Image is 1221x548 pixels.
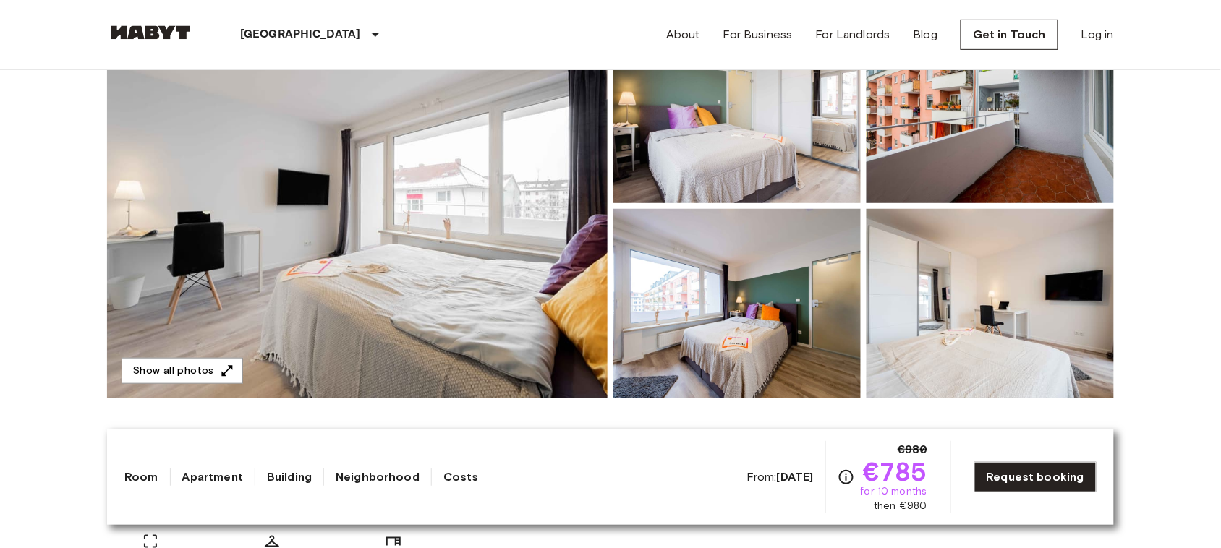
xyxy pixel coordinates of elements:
[336,468,420,486] a: Neighborhood
[838,468,855,486] svg: Check cost overview for full price breakdown. Please note that discounts apply to new joiners onl...
[746,469,814,485] span: From:
[867,209,1114,398] img: Picture of unit DE-02-014-004-03HF
[816,26,890,43] a: For Landlords
[122,358,243,385] button: Show all photos
[240,26,361,43] p: [GEOGRAPHIC_DATA]
[182,468,243,486] a: Apartment
[874,499,927,513] span: then €980
[867,14,1114,203] img: Picture of unit DE-02-014-004-03HF
[777,470,814,484] b: [DATE]
[666,26,700,43] a: About
[898,441,927,458] span: €980
[723,26,793,43] a: For Business
[107,14,608,398] img: Marketing picture of unit DE-02-014-004-03HF
[863,458,927,484] span: €785
[1081,26,1114,43] a: Log in
[974,462,1097,492] a: Request booking
[613,209,861,398] img: Picture of unit DE-02-014-004-03HF
[267,468,312,486] a: Building
[861,484,927,499] span: for 10 months
[613,14,861,203] img: Picture of unit DE-02-014-004-03HF
[914,26,938,43] a: Blog
[961,20,1058,50] a: Get in Touch
[443,468,479,486] a: Costs
[107,25,194,40] img: Habyt
[124,468,158,486] a: Room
